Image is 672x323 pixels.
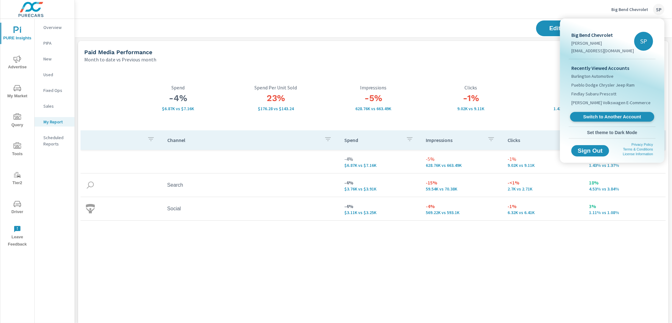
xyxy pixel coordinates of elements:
p: Big Bend Chevrolet [571,31,634,39]
div: SP [634,32,653,51]
p: Recently Viewed Accounts [571,64,653,72]
span: Burlington Automotive [571,73,614,79]
a: Switch to Another Account [570,112,654,122]
p: [PERSON_NAME] [571,40,634,46]
span: Findlay Subaru Prescott [571,91,616,97]
button: Sign Out [571,145,609,156]
a: Privacy Policy [632,143,653,146]
span: Switch to Another Account [574,114,651,120]
span: Sign Out [576,148,604,154]
a: License Information [623,152,653,156]
span: Set theme to Dark Mode [571,130,653,135]
button: Set theme to Dark Mode [569,127,656,138]
p: [EMAIL_ADDRESS][DOMAIN_NAME] [571,48,634,54]
span: [PERSON_NAME] Volkswagen E-Commerce [571,99,651,106]
a: Terms & Conditions [623,147,653,151]
span: Pueblo Dodge Chrysler Jeep Ram [571,82,635,88]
